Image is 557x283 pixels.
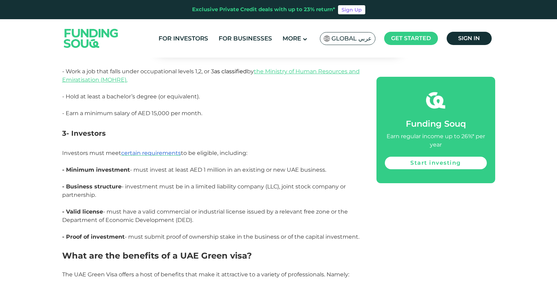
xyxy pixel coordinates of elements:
[338,5,365,14] a: Sign Up
[458,35,480,42] span: Sign in
[62,110,202,117] span: - Earn a minimum salary of AED 15,000 per month.
[391,35,431,42] span: Get started
[121,150,181,156] a: certain requirements
[62,233,125,240] strong: - Proof of investment
[62,233,359,240] span: - must submit proof of ownership stake in the business or of the capital investment.
[62,150,247,156] span: Investors must meet to be eligible, including:
[406,119,466,129] span: Funding Souq
[214,68,247,75] span: as classified
[217,33,274,44] a: For Businesses
[157,33,210,44] a: For Investors
[447,32,492,45] a: Sign in
[283,35,301,42] span: More
[62,271,349,278] span: The UAE Green Visa offers a host of benefits that make it attractive to a variety of professional...
[62,68,360,83] span: - Work a job that falls under occupational levels 1,2, or 3 by
[62,166,130,173] strong: - Minimum investment
[62,183,346,198] span: - investment must be in a limited liability company (LLC), joint stock company or partnership.
[62,208,103,215] strong: - Valid license
[57,21,125,56] img: Logo
[62,166,326,173] span: - must invest at least AED 1 million in an existing or new UAE business.
[324,36,330,42] img: SA Flag
[385,157,487,169] a: Start investing
[426,91,445,110] img: fsicon
[385,132,487,149] div: Earn regular income up to 26%* per year
[62,129,106,137] span: 3- Investors
[62,208,348,223] span: - must have a valid commercial or industrial license issued by a relevant free zone or the Depart...
[62,93,200,100] span: - Hold at least a bachelor’s degree (or equivalent).
[192,6,335,14] div: Exclusive Private Credit deals with up to 23% return*
[331,35,372,43] span: Global عربي
[62,183,122,190] strong: - Business structure
[62,251,252,261] span: What are the benefits of a UAE Green visa?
